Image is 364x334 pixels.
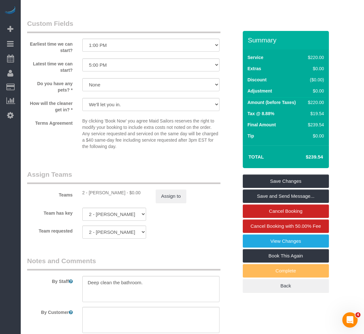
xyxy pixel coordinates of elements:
[248,54,264,61] label: Service
[342,312,358,328] iframe: Intercom live chat
[355,312,360,317] span: 4
[305,99,324,106] div: $220.00
[243,279,329,293] a: Back
[4,6,17,15] img: Automaid Logo
[305,110,324,117] div: $19.54
[286,154,323,160] h4: $239.54
[22,98,78,113] label: How will the cleaner get in? *
[248,133,254,139] label: Tip
[27,256,220,271] legend: Notes and Comments
[305,77,324,83] div: ($0.00)
[22,226,78,234] label: Team requested
[27,170,220,184] legend: Assign Teams
[22,58,78,73] label: Latest time we can start?
[248,77,267,83] label: Discount
[22,189,78,198] label: Teams
[22,78,78,93] label: Do you have any pets? *
[249,154,264,160] strong: Total
[22,208,78,216] label: Team has key
[243,174,329,188] a: Save Changes
[22,118,78,126] label: Terms Agreement
[82,118,219,150] p: By clicking 'Book Now' you agree Maid Sailors reserves the right to modify your booking to includ...
[243,204,329,218] a: Cancel Booking
[305,88,324,94] div: $0.00
[22,39,78,54] label: Earliest time we can start?
[22,307,78,315] label: By Customer
[248,122,276,128] label: Final Amount
[22,276,78,285] label: By Staff
[248,36,326,44] h3: Summary
[243,189,329,203] a: Save and Send Message...
[243,234,329,248] a: View Changes
[248,65,261,72] label: Extras
[305,54,324,61] div: $220.00
[243,219,329,233] a: Cancel Booking with 50.00% Fee
[305,122,324,128] div: $239.54
[248,99,296,106] label: Amount (before Taxes)
[248,110,274,117] label: Tax @ 8.88%
[248,88,272,94] label: Adjustment
[82,189,146,196] div: 0 hours x $17.00/hour
[156,189,186,203] button: Assign to
[305,65,324,72] div: $0.00
[27,19,220,33] legend: Custom Fields
[305,133,324,139] div: $0.00
[243,249,329,263] a: Book This Again
[250,223,321,229] span: Cancel Booking with 50.00% Fee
